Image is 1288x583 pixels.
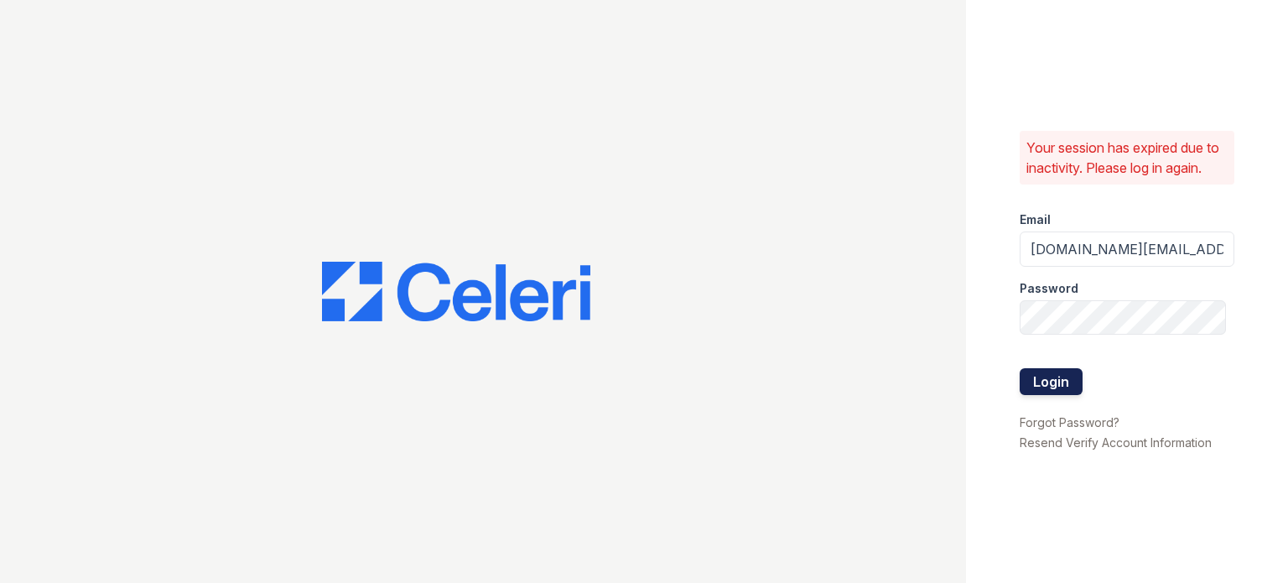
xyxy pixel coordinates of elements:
button: Login [1020,368,1083,395]
a: Resend Verify Account Information [1020,435,1212,450]
label: Password [1020,280,1078,297]
img: CE_Logo_Blue-a8612792a0a2168367f1c8372b55b34899dd931a85d93a1a3d3e32e68fde9ad4.png [322,262,590,322]
label: Email [1020,211,1051,228]
a: Forgot Password? [1020,415,1119,429]
p: Your session has expired due to inactivity. Please log in again. [1026,138,1228,178]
